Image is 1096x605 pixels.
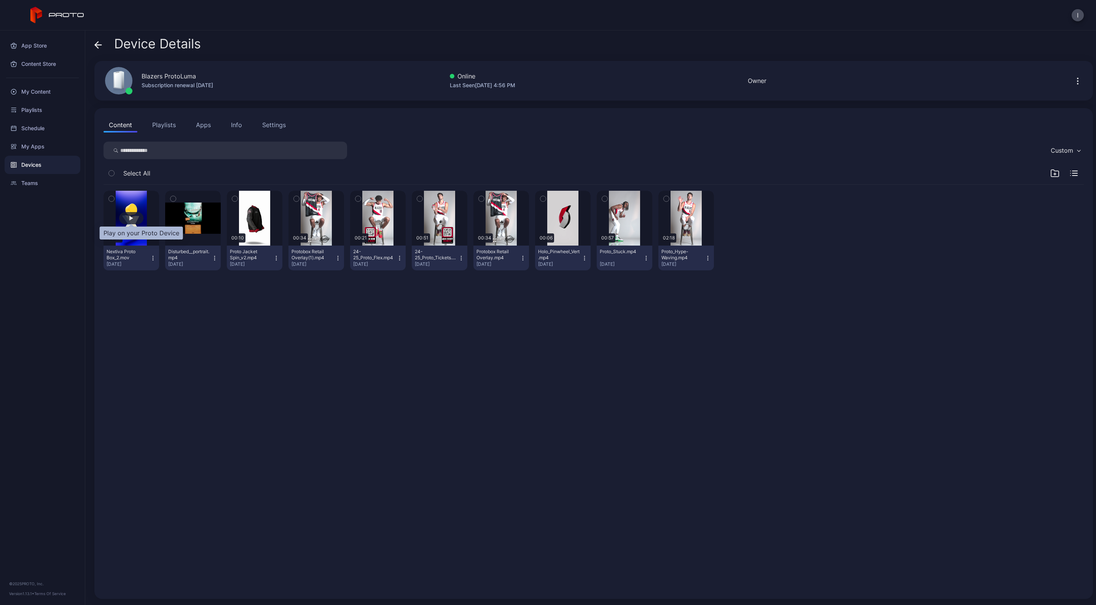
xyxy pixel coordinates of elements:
[9,581,76,587] div: © 2025 PROTO, Inc.
[450,81,515,90] div: Last Seen [DATE] 4:56 PM
[227,246,282,270] button: Proto Jacket Spin_v2.mp4[DATE]
[142,81,213,90] div: Subscription renewal [DATE]
[104,117,137,132] button: Content
[1051,147,1073,154] div: Custom
[1047,142,1084,159] button: Custom
[658,246,714,270] button: Proto_Hype-Waving.mp4[DATE]
[597,246,652,270] button: Proto_Stuck.mp4[DATE]
[5,83,80,101] a: My Content
[5,37,80,55] a: App Store
[257,117,291,132] button: Settings
[262,120,286,129] div: Settings
[123,169,150,178] span: Select All
[107,261,150,267] div: [DATE]
[600,249,642,255] div: Proto_Stuck.mp4
[230,261,273,267] div: [DATE]
[165,246,221,270] button: Disturbed__portrait.mp4[DATE]
[104,246,159,270] button: Nextiva Proto Box_2.mov[DATE]
[226,117,247,132] button: Info
[1072,9,1084,21] button: I
[5,156,80,174] a: Devices
[5,174,80,192] a: Teams
[538,249,580,261] div: Holo_Pinwheel_Vert.mp4
[142,72,196,81] div: Blazers ProtoLuma
[100,227,183,239] div: Play on your Proto Device
[353,261,397,267] div: [DATE]
[5,119,80,137] a: Schedule
[9,591,34,596] span: Version 1.13.1 •
[415,249,457,261] div: 24-25_Proto_Tickets.mp4
[168,261,212,267] div: [DATE]
[415,261,458,267] div: [DATE]
[353,249,395,261] div: 24-25_Proto_Flex.mp4
[538,261,581,267] div: [DATE]
[600,261,643,267] div: [DATE]
[661,261,705,267] div: [DATE]
[5,55,80,73] a: Content Store
[535,246,591,270] button: Holo_Pinwheel_Vert.mp4[DATE]
[412,246,467,270] button: 24-25_Proto_Tickets.mp4[DATE]
[450,72,515,81] div: Online
[661,249,703,261] div: Proto_Hype-Waving.mp4
[292,261,335,267] div: [DATE]
[476,261,520,267] div: [DATE]
[476,249,518,261] div: Protobox Retail Overlay.mp4
[231,120,242,129] div: Info
[114,37,201,51] span: Device Details
[191,117,216,132] button: Apps
[748,76,766,85] div: Owner
[473,246,529,270] button: Protobox Retail Overlay.mp4[DATE]
[5,101,80,119] a: Playlists
[5,137,80,156] a: My Apps
[292,249,333,261] div: Protobox Retail Overlay(1).mp4
[230,249,272,261] div: Proto Jacket Spin_v2.mp4
[168,249,210,261] div: Disturbed__portrait.mp4
[34,591,66,596] a: Terms Of Service
[350,246,406,270] button: 24-25_Proto_Flex.mp4[DATE]
[147,117,181,132] button: Playlists
[107,249,148,261] div: Nextiva Proto Box_2.mov
[288,246,344,270] button: Protobox Retail Overlay(1).mp4[DATE]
